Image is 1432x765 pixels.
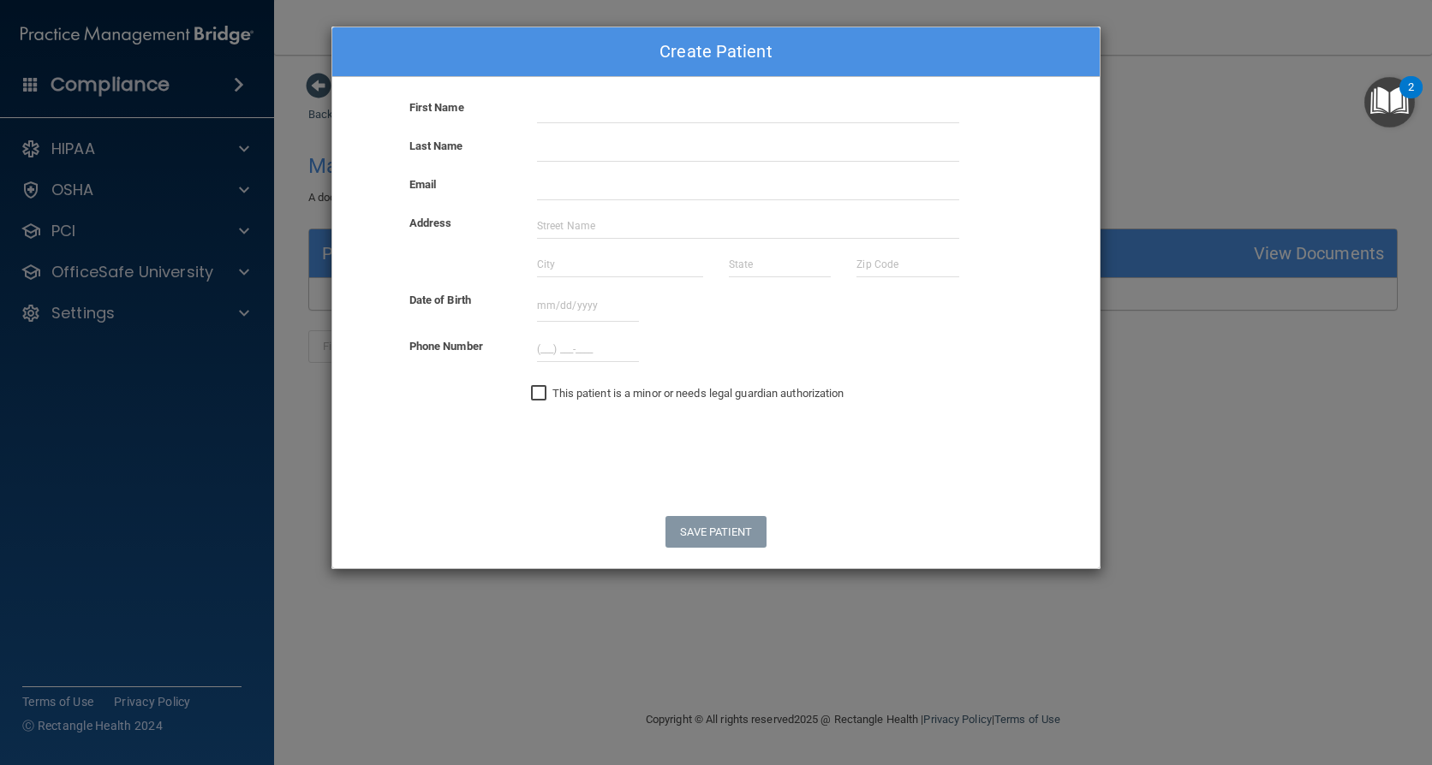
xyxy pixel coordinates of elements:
[409,178,437,191] b: Email
[332,27,1100,77] div: Create Patient
[537,290,639,322] input: mm/dd/yyyy
[729,252,831,277] input: State
[531,387,551,400] input: This patient is a minor or needs legal guardian authorization
[1408,87,1414,110] div: 2
[531,383,844,404] label: This patient is a minor or needs legal guardian authorization
[409,216,452,229] b: Address
[665,516,766,548] button: Save Patient
[409,340,483,353] b: Phone Number
[409,139,463,152] b: Last Name
[856,252,958,277] input: Zip Code
[409,101,464,114] b: First Name
[537,336,639,362] input: (___) ___-____
[537,213,959,239] input: Street Name
[409,294,471,306] b: Date of Birth
[537,252,703,277] input: City
[1364,77,1415,127] button: Open Resource Center, 2 new notifications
